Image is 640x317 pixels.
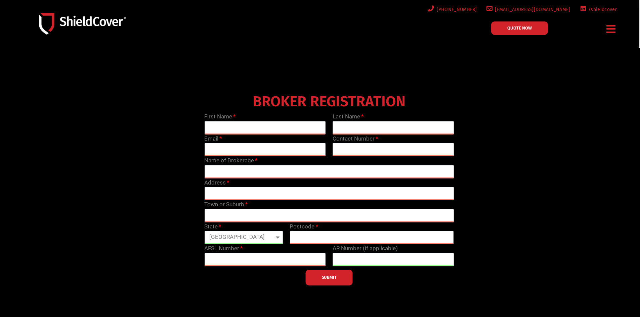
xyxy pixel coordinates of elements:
[39,13,126,34] img: Shield-Cover-Underwriting-Australia-logo-full
[204,200,248,209] label: Town or Suburb
[204,178,229,187] label: Address
[204,222,221,231] label: State
[491,21,548,35] a: QUOTE NOW
[204,244,243,253] label: AFSL Number
[333,244,398,253] label: AR Number (if applicable)
[201,98,457,106] h4: BROKER REGISTRATION
[333,135,378,143] label: Contact Number
[322,277,337,278] span: SUBMIT
[290,222,318,231] label: Postcode
[204,135,222,143] label: Email
[586,5,617,14] span: /shieldcover
[485,5,570,14] a: [EMAIL_ADDRESS][DOMAIN_NAME]
[204,156,257,165] label: Name of Brokerage
[493,5,570,14] span: [EMAIL_ADDRESS][DOMAIN_NAME]
[204,112,236,121] label: First Name
[333,112,364,121] label: Last Name
[507,26,532,30] span: QUOTE NOW
[434,5,477,14] span: [PHONE_NUMBER]
[604,21,618,37] div: Menu Toggle
[579,5,617,14] a: /shieldcover
[306,270,353,285] button: SUBMIT
[427,5,477,14] a: [PHONE_NUMBER]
